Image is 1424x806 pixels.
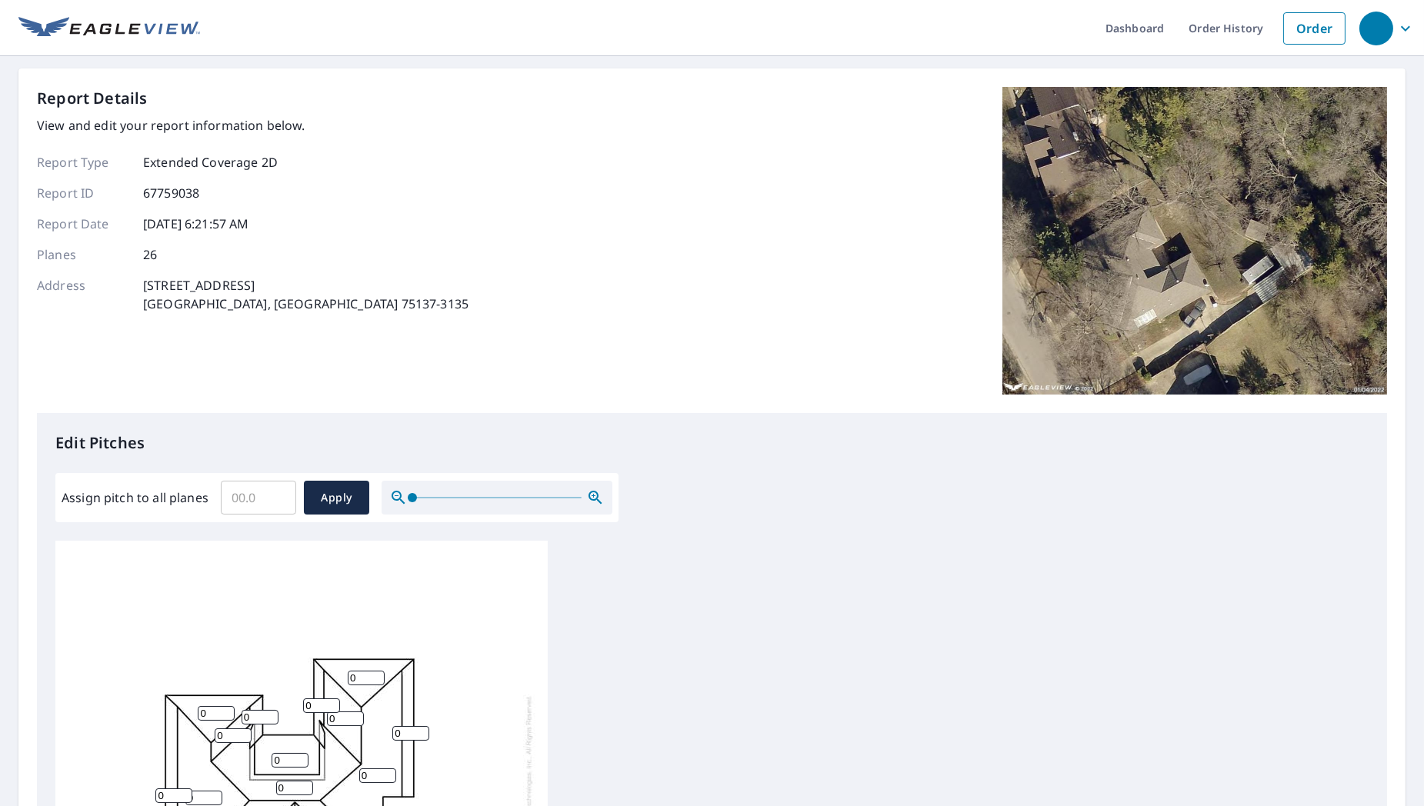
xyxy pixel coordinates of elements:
[18,17,200,40] img: EV Logo
[316,488,357,508] span: Apply
[143,215,249,233] p: [DATE] 6:21:57 AM
[221,476,296,519] input: 00.0
[143,276,469,313] p: [STREET_ADDRESS] [GEOGRAPHIC_DATA], [GEOGRAPHIC_DATA] 75137-3135
[37,184,129,202] p: Report ID
[37,116,469,135] p: View and edit your report information below.
[37,245,129,264] p: Planes
[55,431,1369,455] p: Edit Pitches
[62,488,208,507] label: Assign pitch to all planes
[1002,87,1387,395] img: Top image
[1283,12,1346,45] a: Order
[37,87,148,110] p: Report Details
[37,153,129,172] p: Report Type
[143,245,157,264] p: 26
[304,481,369,515] button: Apply
[143,184,199,202] p: 67759038
[143,153,278,172] p: Extended Coverage 2D
[37,215,129,233] p: Report Date
[37,276,129,313] p: Address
